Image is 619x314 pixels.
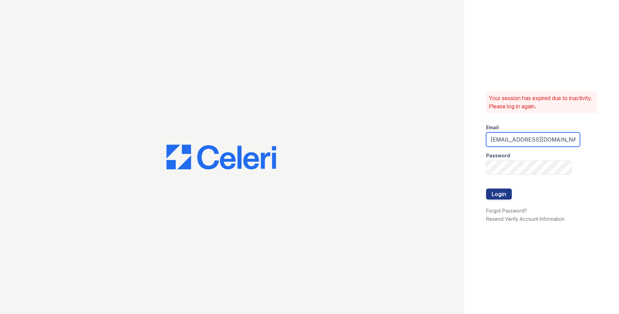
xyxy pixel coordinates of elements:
label: Email [486,124,499,131]
p: Your session has expired due to inactivity. Please log in again. [489,94,594,110]
a: Forgot Password? [486,208,527,214]
button: Login [486,189,512,200]
label: Password [486,152,510,159]
a: Resend Verify Account Information [486,216,565,222]
img: CE_Logo_Blue-a8612792a0a2168367f1c8372b55b34899dd931a85d93a1a3d3e32e68fde9ad4.png [166,145,276,169]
